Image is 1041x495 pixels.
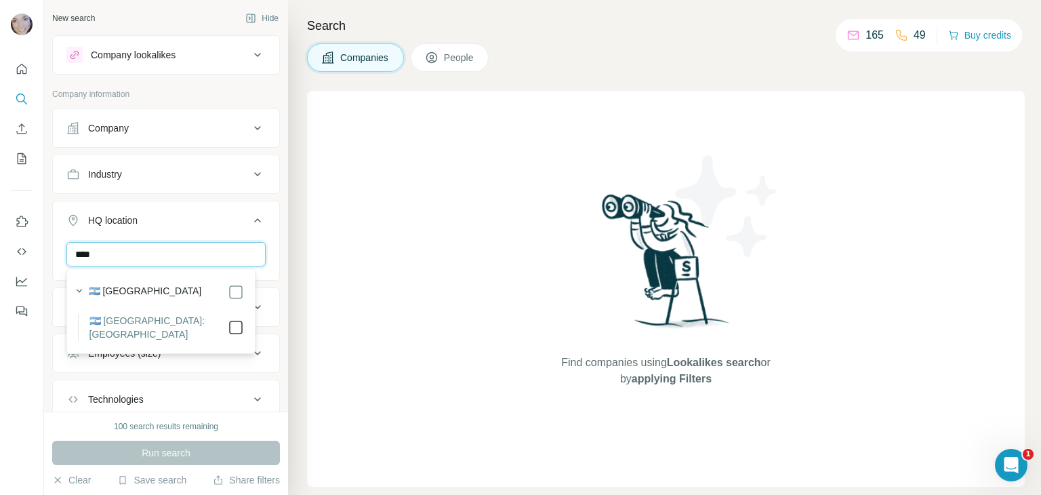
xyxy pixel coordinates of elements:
[52,88,280,100] p: Company information
[948,26,1011,45] button: Buy credits
[865,27,884,43] p: 165
[444,51,475,64] span: People
[11,269,33,294] button: Dashboard
[11,146,33,171] button: My lists
[11,57,33,81] button: Quick start
[11,87,33,111] button: Search
[52,12,95,24] div: New search
[666,145,788,267] img: Surfe Illustration - Stars
[213,473,280,487] button: Share filters
[53,158,279,191] button: Industry
[52,473,91,487] button: Clear
[91,48,176,62] div: Company lookalikes
[88,167,122,181] div: Industry
[340,51,390,64] span: Companies
[995,449,1027,481] iframe: Intercom live chat
[53,39,279,71] button: Company lookalikes
[88,393,144,406] div: Technologies
[53,112,279,144] button: Company
[53,383,279,416] button: Technologies
[667,357,761,368] span: Lookalikes search
[114,420,218,433] div: 100 search results remaining
[632,373,712,384] span: applying Filters
[596,191,737,342] img: Surfe Illustration - Woman searching with binoculars
[53,337,279,370] button: Employees (size)
[89,284,202,300] label: 🇦🇷 [GEOGRAPHIC_DATA]
[53,291,279,323] button: Annual revenue ($)
[307,16,1025,35] h4: Search
[117,473,186,487] button: Save search
[11,299,33,323] button: Feedback
[914,27,926,43] p: 49
[88,214,138,227] div: HQ location
[236,8,288,28] button: Hide
[11,210,33,234] button: Use Surfe on LinkedIn
[11,239,33,264] button: Use Surfe API
[88,121,129,135] div: Company
[53,204,279,242] button: HQ location
[89,314,228,341] label: 🇦🇷 [GEOGRAPHIC_DATA]: [GEOGRAPHIC_DATA]
[557,355,774,387] span: Find companies using or by
[1023,449,1034,460] span: 1
[11,14,33,35] img: Avatar
[11,117,33,141] button: Enrich CSV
